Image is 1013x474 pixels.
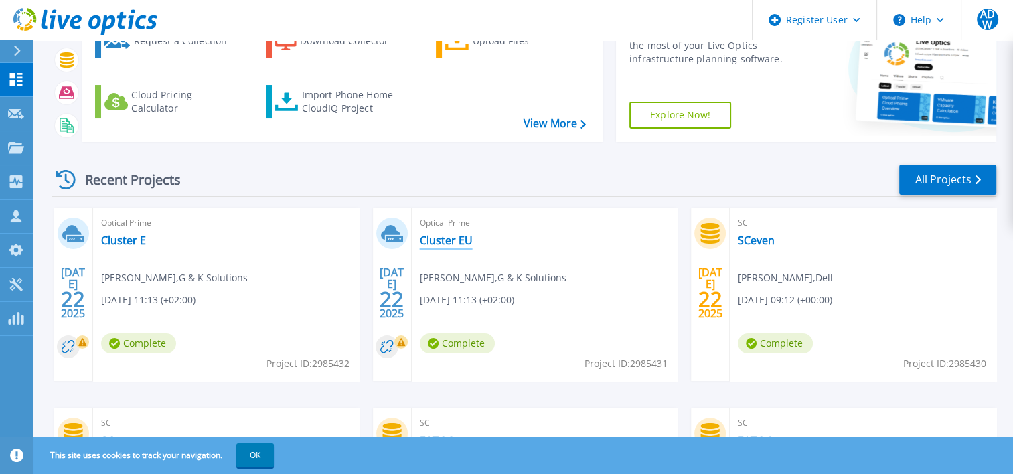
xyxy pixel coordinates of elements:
[101,234,146,247] a: Cluster E
[420,333,495,353] span: Complete
[585,356,668,371] span: Project ID: 2985431
[738,270,833,285] span: [PERSON_NAME] , Dell
[61,293,85,305] span: 22
[738,434,773,447] a: EATC-1
[300,27,407,54] div: Download Collector
[379,268,404,317] div: [DATE] 2025
[524,117,586,130] a: View More
[52,163,199,196] div: Recent Projects
[380,293,404,305] span: 22
[95,85,244,118] a: Cloud Pricing Calculator
[101,270,248,285] span: [PERSON_NAME] , G & K Solutions
[420,234,473,247] a: Cluster EU
[977,9,998,30] span: ADW
[37,443,274,467] span: This site uses cookies to track your navigation.
[738,293,832,307] span: [DATE] 09:12 (+00:00)
[301,88,406,115] div: Import Phone Home CloudIQ Project
[60,268,86,317] div: [DATE] 2025
[629,102,731,129] a: Explore Now!
[698,293,722,305] span: 22
[436,24,585,58] a: Upload Files
[473,27,580,54] div: Upload Files
[420,434,455,447] a: EATC-2
[101,416,352,430] span: SC
[899,165,996,195] a: All Projects
[738,216,988,230] span: SC
[698,268,723,317] div: [DATE] 2025
[266,356,349,371] span: Project ID: 2985432
[133,27,240,54] div: Request a Collection
[903,356,986,371] span: Project ID: 2985430
[101,333,176,353] span: Complete
[101,434,151,447] a: SCuneven
[420,216,670,230] span: Optical Prime
[738,234,775,247] a: SCeven
[738,333,813,353] span: Complete
[420,270,566,285] span: [PERSON_NAME] , G & K Solutions
[101,216,352,230] span: Optical Prime
[101,293,196,307] span: [DATE] 11:13 (+02:00)
[131,88,238,115] div: Cloud Pricing Calculator
[95,24,244,58] a: Request a Collection
[738,416,988,430] span: SC
[236,443,274,467] button: OK
[420,416,670,430] span: SC
[420,293,514,307] span: [DATE] 11:13 (+02:00)
[266,24,415,58] a: Download Collector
